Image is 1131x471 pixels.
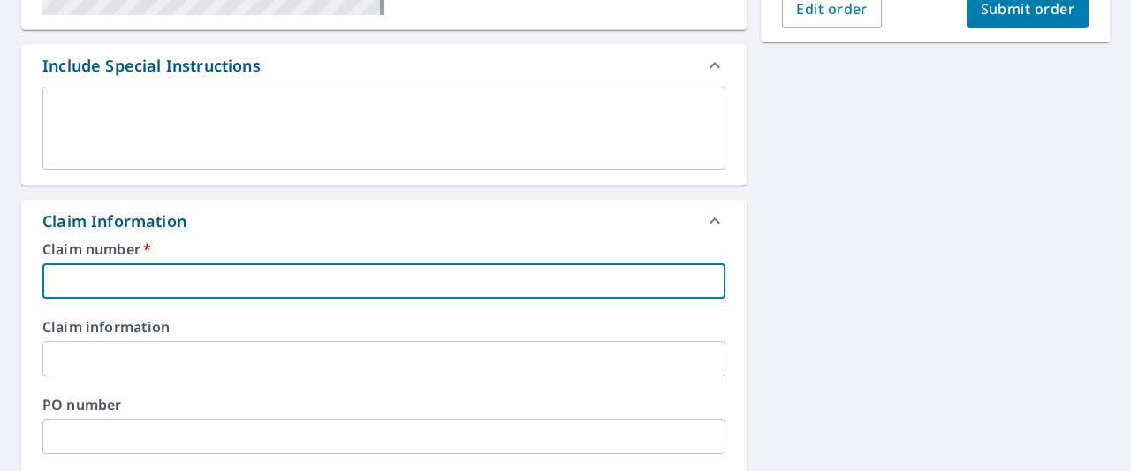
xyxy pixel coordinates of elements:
div: Claim Information [21,200,747,242]
div: Claim Information [42,209,186,233]
div: Include Special Instructions [21,44,747,87]
label: Claim information [42,320,725,334]
div: Include Special Instructions [42,54,261,78]
label: Claim number [42,242,725,256]
label: PO number [42,398,725,412]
